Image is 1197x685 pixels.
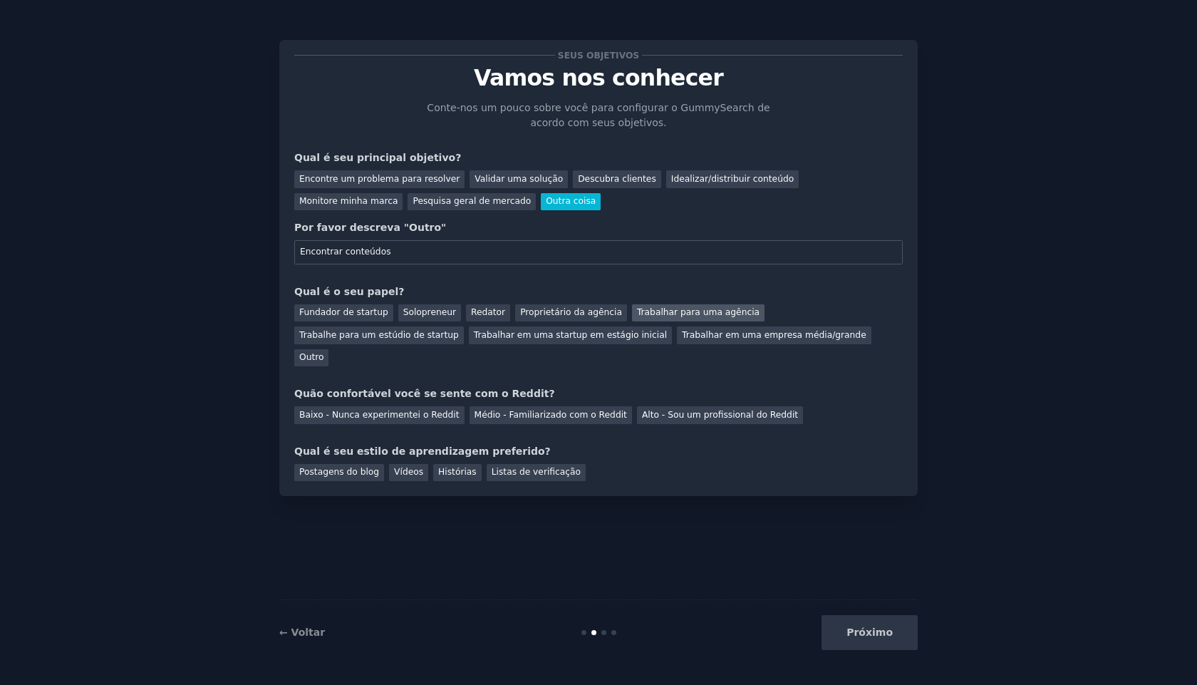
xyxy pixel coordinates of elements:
a: ← Voltar [279,627,325,638]
font: Trabalhar em uma startup em estágio inicial [474,330,667,340]
font: Fundador de startup [299,307,388,317]
font: Qual é seu estilo de aprendizagem preferido? [294,445,551,457]
font: Outro [299,352,323,362]
font: Vídeos [394,467,423,477]
font: Validar uma solução [475,174,563,184]
font: Trabalhar para uma agência [637,307,760,317]
font: Encontre um problema para resolver [299,174,460,184]
input: Seu objetivo principal [294,240,903,264]
font: Trabalhar em uma empresa média/grande [682,330,866,340]
font: Proprietário da agência [520,307,622,317]
font: Vamos nos conhecer [474,65,723,91]
font: Qual é o seu papel? [294,286,404,297]
font: Seus objetivos [558,51,639,61]
font: Descubra clientes [578,174,656,184]
font: Baixo - Nunca experimentei o Reddit [299,410,460,420]
font: Listas de verificação [492,467,581,477]
font: Quão confortável você se sente com o Reddit? [294,388,555,399]
font: Alto - Sou um profissional do Reddit [642,410,798,420]
font: Redator [471,307,505,317]
font: Histórias [438,467,477,477]
font: Outra coisa [546,196,596,206]
font: Conte-nos um pouco sobre você para configurar o GummySearch de acordo com seus objetivos. [427,102,769,128]
font: Médio - Familiarizado com o Reddit [475,410,627,420]
font: Monitore minha marca [299,196,398,206]
font: Postagens do blog [299,467,379,477]
font: Solopreneur [403,307,456,317]
font: Qual é seu principal objetivo? [294,152,461,163]
font: Por favor descreva "Outro" [294,222,446,233]
font: Trabalhe para um estúdio de startup [299,330,459,340]
font: Idealizar/distribuir conteúdo [671,174,794,184]
font: Pesquisa geral de mercado [413,196,531,206]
